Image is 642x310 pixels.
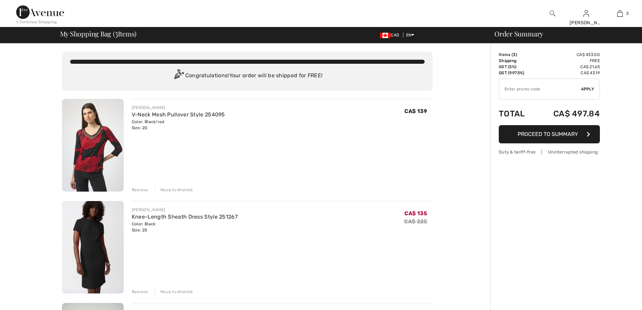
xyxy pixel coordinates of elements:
[499,79,581,99] input: Promo code
[617,9,623,18] img: My Bag
[499,70,535,76] td: QST (9.975%)
[499,102,535,125] td: Total
[132,289,148,295] div: Remove
[132,119,225,131] div: Color: Black/red Size: 20
[132,111,225,118] a: V-Neck Mesh Pullover Style 254095
[406,33,415,37] span: EN
[132,105,225,111] div: [PERSON_NAME]
[535,64,600,70] td: CA$ 21.65
[550,9,555,18] img: search the website
[132,207,238,213] div: [PERSON_NAME]
[380,33,402,37] span: CAD
[499,52,535,58] td: Items ( )
[132,187,148,193] div: Remove
[583,10,589,17] a: Sign In
[570,19,603,26] div: [PERSON_NAME]
[603,9,636,18] a: 3
[626,10,629,17] span: 3
[581,86,594,92] span: Apply
[16,19,57,25] div: < Continue Shopping
[404,210,427,217] span: CA$ 135
[172,69,185,83] img: Congratulation2.svg
[380,33,391,38] img: Canadian Dollar
[404,218,427,225] s: CA$ 225
[499,64,535,70] td: GST (5%)
[62,201,124,294] img: Knee-Length Sheath Dress Style 251267
[499,58,535,64] td: Shipping
[16,5,64,19] img: 1ère Avenue
[115,29,118,37] span: 3
[518,131,578,137] span: Proceed to Summary
[513,52,516,57] span: 3
[132,214,238,220] a: Knee-Length Sheath Dress Style 251267
[155,289,193,295] div: Move to Wishlist
[132,221,238,233] div: Color: Black Size: 20
[499,149,600,155] div: Duty & tariff-free | Uninterrupted shipping
[535,102,600,125] td: CA$ 497.84
[535,52,600,58] td: CA$ 433.00
[60,30,137,37] span: My Shopping Bag ( Items)
[62,99,124,192] img: V-Neck Mesh Pullover Style 254095
[535,58,600,64] td: Free
[499,125,600,143] button: Proceed to Summary
[583,9,589,18] img: My Info
[155,187,193,193] div: Move to Wishlist
[404,108,427,114] span: CA$ 139
[535,70,600,76] td: CA$ 43.19
[70,69,425,83] div: Congratulations! Your order will be shipped for FREE!
[486,30,638,37] div: Order Summary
